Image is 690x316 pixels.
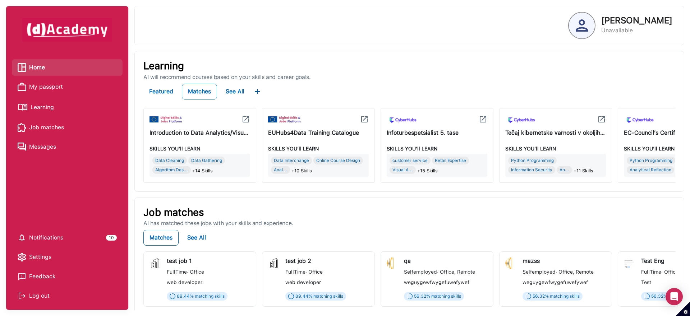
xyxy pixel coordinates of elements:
span: 89.44 % matching skills [177,294,225,299]
div: Log out [18,291,117,301]
img: icon [505,114,538,126]
button: Matches [143,230,179,246]
a: Home iconHome [18,62,117,73]
div: Featured [149,87,173,97]
img: Log out [18,292,26,300]
img: icon [387,114,419,126]
a: Feedback [18,271,117,282]
div: Data Cleaning [152,157,187,164]
div: Visual A... [390,166,416,174]
div: Tečaj kibernetske varnosti v okoljih OT [505,128,606,138]
div: Python Programming [627,157,675,164]
span: Office [188,269,204,275]
img: feedback [18,272,26,281]
div: customer service [390,157,431,164]
div: web developer [285,279,369,285]
div: qa [404,257,487,264]
div: test job 1 [167,257,250,264]
img: icon [268,116,300,122]
p: Learning [143,60,675,72]
img: jobi [149,257,161,269]
img: Messages icon [18,143,26,151]
img: jobi [624,257,635,269]
img: Profile [576,19,588,32]
button: See All [181,230,212,246]
img: My passport icon [18,83,26,91]
div: · [404,267,487,277]
span: 56.32 % matching skills [533,294,580,299]
div: Information Security [508,166,555,174]
span: Selfemployed [404,269,437,275]
span: Office, Remote [557,269,594,275]
div: · [285,267,369,277]
img: icon [149,116,182,122]
p: Job matches [143,206,675,219]
a: Learning iconLearning [18,101,117,113]
div: SKILLS YOU’ll LEARN [387,144,487,154]
span: Selfemployed [523,269,556,275]
span: Job matches [29,122,64,133]
span: Office, Remote [438,269,475,275]
span: 89.44 % matching skills [295,294,343,299]
div: Data Gathering [188,157,225,164]
img: jobi [505,257,517,269]
img: icon [241,115,250,124]
span: Notifications [29,232,63,243]
div: Online Course Design [313,157,363,164]
p: AI will recommend courses based on your skills and career goals. [143,74,675,81]
span: Home [29,62,45,73]
div: Data Interchange [271,157,312,164]
img: jobi [268,257,280,269]
div: Matches [149,233,172,243]
div: test job 2 [285,257,369,264]
div: Open Intercom Messenger [666,288,683,305]
div: Infoturbespetsialist 5. tase [387,128,487,138]
img: jobi [387,257,398,269]
div: weguygewfwygefuwefywef [523,279,606,285]
div: An... [557,166,572,174]
div: SKILLS YOU’ll LEARN [268,144,369,154]
div: · [167,267,250,277]
div: weguygewfwygefuwefywef [404,279,487,285]
img: icon [624,114,656,126]
img: dAcademy [22,18,112,42]
div: SKILLS YOU’ll LEARN [149,144,250,154]
span: 56.32 % matching skills [414,294,461,299]
button: Matches [182,84,217,99]
p: Unavailable [601,26,672,35]
div: 10 [106,235,117,241]
div: Anal... [271,166,290,174]
span: Settings [29,252,51,262]
span: My passport [29,82,63,92]
div: web developer [167,279,250,285]
div: · [523,267,606,277]
div: EUHubs4Data Training Catalogue [268,128,369,138]
button: Featured [143,84,179,99]
span: Office [663,269,678,275]
div: mazss [523,257,606,264]
span: FullTime [285,269,305,275]
img: Learning icon [18,101,28,113]
p: [PERSON_NAME] [601,16,672,25]
div: Introduction to Data Analytics/Visualisation & Machine Learning [149,128,250,138]
div: See All [187,233,206,243]
button: Set cookie preferences [676,302,690,316]
a: Job matches iconJob matches [18,122,117,133]
img: icon [360,115,369,124]
div: Analytical Reflection [627,166,674,174]
div: SKILLS YOU’ll LEARN [505,144,606,154]
div: Retail Expertise [432,157,469,164]
img: icon [479,115,487,124]
div: See All [226,87,244,97]
img: setting [18,253,26,261]
span: FullTime [167,269,187,275]
span: Learning [31,102,54,113]
span: +14 Skills [192,166,213,176]
span: +10 Skills [291,166,312,176]
button: See All [220,84,250,99]
img: setting [18,233,26,242]
a: Messages iconMessages [18,141,117,152]
span: Office [307,269,323,275]
div: Python Programming [508,157,557,164]
a: My passport iconMy passport [18,82,117,92]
